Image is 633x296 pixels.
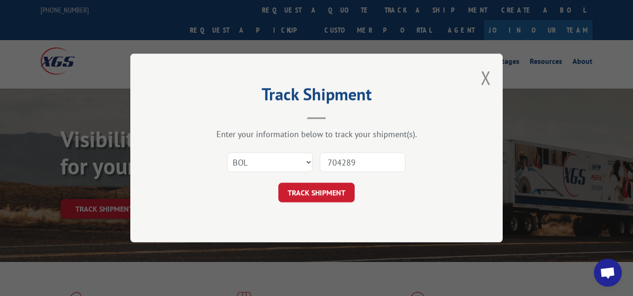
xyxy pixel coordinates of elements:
[177,129,456,139] div: Enter your information below to track your shipment(s).
[177,88,456,105] h2: Track Shipment
[594,259,622,287] div: Open chat
[481,65,491,90] button: Close modal
[278,183,355,202] button: TRACK SHIPMENT
[320,152,405,172] input: Number(s)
